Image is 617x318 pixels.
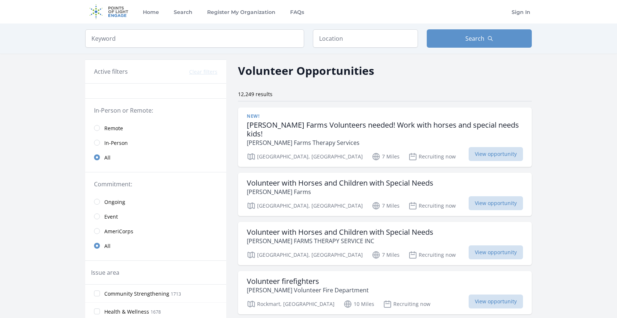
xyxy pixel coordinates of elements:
h3: Volunteer with Horses and Children with Special Needs [247,179,433,187]
a: All [85,238,226,253]
input: Location [313,29,418,48]
p: Recruiting now [383,300,430,308]
legend: In-Person or Remote: [94,106,217,115]
input: Keyword [85,29,304,48]
button: Search [427,29,532,48]
span: 12,249 results [238,91,273,98]
span: View opportunity [469,295,523,308]
span: View opportunity [469,147,523,161]
span: View opportunity [469,245,523,259]
span: 1678 [151,309,161,315]
h3: [PERSON_NAME] Farms Volunteers needed! Work with horses and special needs kids! [247,121,523,138]
span: AmeriCorps [104,228,133,235]
a: New! [PERSON_NAME] Farms Volunteers needed! Work with horses and special needs kids! [PERSON_NAME... [238,107,532,167]
p: Recruiting now [408,251,456,259]
h3: Volunteer with Horses and Children with Special Needs [247,228,433,237]
span: In-Person [104,139,128,147]
span: Ongoing [104,198,125,206]
span: All [104,242,111,250]
p: [GEOGRAPHIC_DATA], [GEOGRAPHIC_DATA] [247,251,363,259]
input: Community Strengthening 1713 [94,290,100,296]
a: AmeriCorps [85,224,226,238]
span: Health & Wellness [104,308,149,315]
a: In-Person [85,135,226,150]
p: Recruiting now [408,152,456,161]
h3: Volunteer firefighters [247,277,369,286]
h3: Active filters [94,67,128,76]
span: 1713 [171,291,181,297]
legend: Issue area [91,268,119,277]
p: [GEOGRAPHIC_DATA], [GEOGRAPHIC_DATA] [247,152,363,161]
p: [GEOGRAPHIC_DATA], [GEOGRAPHIC_DATA] [247,201,363,210]
span: View opportunity [469,196,523,210]
a: All [85,150,226,165]
p: 7 Miles [372,201,400,210]
p: 10 Miles [343,300,374,308]
p: Rockmart, [GEOGRAPHIC_DATA] [247,300,335,308]
a: Volunteer with Horses and Children with Special Needs [PERSON_NAME] FARMS THERAPY SERVICE INC [GE... [238,222,532,265]
p: [PERSON_NAME] Volunteer Fire Department [247,286,369,295]
a: Ongoing [85,194,226,209]
a: Remote [85,121,226,135]
h2: Volunteer Opportunities [238,62,374,79]
a: Event [85,209,226,224]
p: [PERSON_NAME] FARMS THERAPY SERVICE INC [247,237,433,245]
p: 7 Miles [372,152,400,161]
span: Remote [104,125,123,132]
span: All [104,154,111,161]
p: 7 Miles [372,251,400,259]
button: Clear filters [189,68,217,76]
span: New! [247,113,259,119]
a: Volunteer with Horses and Children with Special Needs [PERSON_NAME] Farms [GEOGRAPHIC_DATA], [GEO... [238,173,532,216]
a: Volunteer firefighters [PERSON_NAME] Volunteer Fire Department Rockmart, [GEOGRAPHIC_DATA] 10 Mil... [238,271,532,314]
legend: Commitment: [94,180,217,189]
p: [PERSON_NAME] Farms Therapy Services [247,138,523,147]
input: Health & Wellness 1678 [94,308,100,314]
span: Search [465,34,484,43]
p: [PERSON_NAME] Farms [247,187,433,196]
span: Community Strengthening [104,290,169,297]
span: Event [104,213,118,220]
p: Recruiting now [408,201,456,210]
